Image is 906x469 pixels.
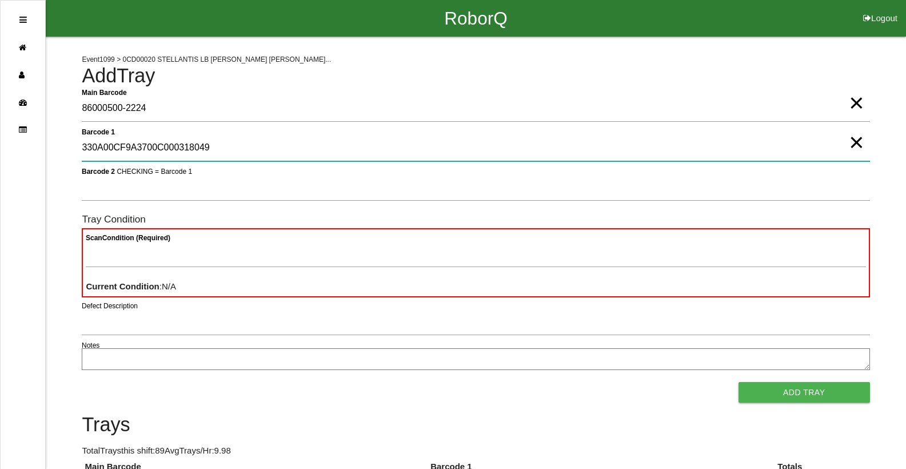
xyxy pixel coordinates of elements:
label: Notes [82,340,99,351]
span: : N/A [86,281,176,291]
h4: Trays [82,414,869,436]
span: Clear Input [849,80,864,103]
label: Defect Description [82,301,138,311]
b: Current Condition [86,281,159,291]
div: Open [19,6,27,34]
b: Main Barcode [82,88,127,96]
h6: Tray Condition [82,214,869,225]
b: Barcode 2 [82,167,115,175]
input: Required [82,96,869,122]
h4: Add Tray [82,65,869,87]
b: Barcode 1 [82,128,115,136]
span: Clear Input [849,120,864,142]
b: Scan Condition (Required) [86,234,170,242]
span: Event 1099 > 0CD00020 STELLANTIS LB [PERSON_NAME] [PERSON_NAME]... [82,55,331,63]
button: Add Tray [739,382,870,403]
span: CHECKING = Barcode 1 [117,167,193,175]
p: Total Trays this shift: 89 Avg Trays /Hr: 9.98 [82,444,869,458]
